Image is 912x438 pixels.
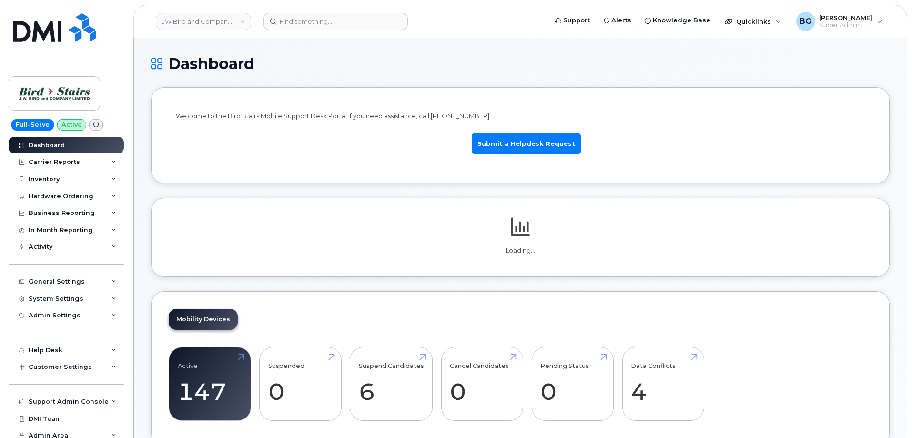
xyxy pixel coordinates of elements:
[178,353,242,416] a: Active 147
[169,309,238,330] a: Mobility Devices
[472,133,581,154] a: Submit a Helpdesk Request
[268,353,333,416] a: Suspended 0
[176,112,865,121] p: Welcome to the Bird Stairs Mobile Support Desk Portal If you need assistance, call [PHONE_NUMBER].
[450,353,514,416] a: Cancel Candidates 0
[359,353,424,416] a: Suspend Candidates 6
[169,246,872,255] p: Loading...
[631,353,695,416] a: Data Conflicts 4
[151,55,890,72] h1: Dashboard
[540,353,605,416] a: Pending Status 0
